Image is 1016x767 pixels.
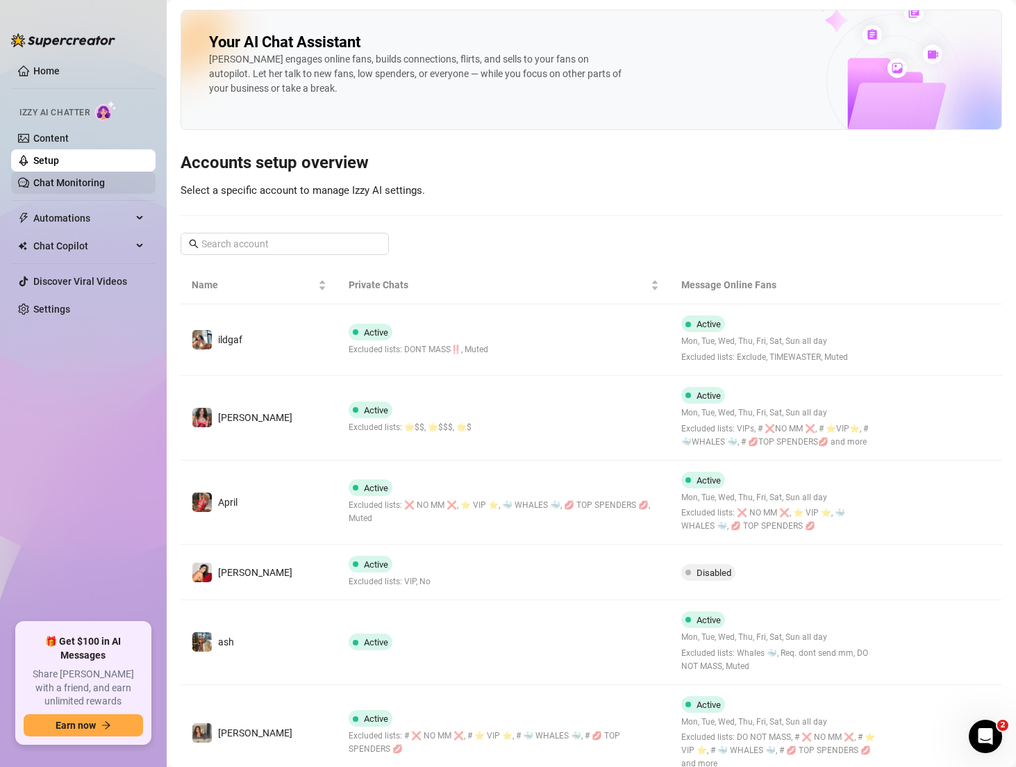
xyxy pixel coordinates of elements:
span: ildgaf [218,334,242,345]
span: Select a specific account to manage Izzy AI settings. [181,184,425,197]
a: Home [33,65,60,76]
span: Excluded lists: # ❌ NO MM ❌, # ⭐️ VIP ⭐️, # 🐳 WHALES 🐳, # 💋 TOP SPENDERS 💋 [349,729,658,756]
img: logo-BBDzfeDw.svg [11,33,115,47]
span: Excluded lists: ❌ NO MM ❌, ⭐️ VIP ⭐️, 🐳 WHALES 🐳, 💋 TOP SPENDERS 💋 [681,506,881,533]
span: Excluded lists: 🌟️$$, 🌟️$$$, 🌟️$ [349,421,472,434]
a: Setup [33,155,59,166]
iframe: Intercom live chat [969,720,1002,753]
span: arrow-right [101,720,111,730]
span: 2 [997,720,1008,731]
span: Izzy AI Chatter [19,106,90,119]
button: Earn nowarrow-right [24,714,143,736]
img: Sophia [192,563,212,582]
span: Excluded lists: Exclude, TIMEWASTER, Muted [681,351,848,364]
span: Active [364,714,388,724]
span: Excluded lists: DONT MASS‼️, Muted [349,343,488,356]
span: Disabled [697,568,731,578]
span: Mon, Tue, Wed, Thu, Fri, Sat, Sun all day [681,335,848,348]
span: Earn now [56,720,96,731]
span: Chat Copilot [33,235,132,257]
h2: Your AI Chat Assistant [209,33,360,52]
span: search [189,239,199,249]
span: thunderbolt [18,213,29,224]
th: Private Chats [338,266,669,304]
span: [PERSON_NAME] [218,567,292,578]
a: Content [33,133,69,144]
a: Chat Monitoring [33,177,105,188]
input: Search account [201,236,369,251]
span: Excluded lists: Whales 🐳, Req. dont send mm, DO NOT MASS, Muted [681,647,881,673]
span: Share [PERSON_NAME] with a friend, and earn unlimited rewards [24,668,143,709]
span: Mon, Tue, Wed, Thu, Fri, Sat, Sun all day [681,631,881,644]
span: Active [697,700,721,710]
img: AI Chatter [95,101,117,121]
h3: Accounts setup overview [181,152,1002,174]
th: Name [181,266,338,304]
span: Private Chats [349,277,647,292]
span: Excluded lists: VIPs, # ❌NO MM ❌, # ⭐️VIP⭐️, # 🐳WHALES 🐳, # 💋TOP SPENDERS💋 and more [681,422,881,449]
img: ildgaf [192,330,212,349]
span: Active [697,615,721,625]
img: ash [192,632,212,652]
span: Active [364,405,388,415]
img: Aaliyah [192,408,212,427]
img: April [192,493,212,512]
span: Name [192,277,315,292]
span: Active [364,327,388,338]
span: Active [697,390,721,401]
span: [PERSON_NAME] [218,727,292,739]
span: Excluded lists: ❌ NO MM ❌, ⭐️ VIP ⭐️, 🐳 WHALES 🐳, 💋 TOP SPENDERS 💋, Muted [349,499,658,525]
span: Mon, Tue, Wed, Thu, Fri, Sat, Sun all day [681,716,881,729]
span: Active [697,475,721,486]
a: Settings [33,304,70,315]
span: April [218,497,238,508]
span: Active [697,319,721,329]
span: Mon, Tue, Wed, Thu, Fri, Sat, Sun all day [681,406,881,420]
span: Automations [33,207,132,229]
span: [PERSON_NAME] [218,412,292,423]
span: Excluded lists: VIP, No [349,575,431,588]
span: Active [364,637,388,648]
img: Chat Copilot [18,241,27,251]
th: Message Online Fans [670,266,892,304]
span: Mon, Tue, Wed, Thu, Fri, Sat, Sun all day [681,491,881,504]
span: ash [218,636,234,648]
div: [PERSON_NAME] engages online fans, builds connections, flirts, and sells to your fans on autopilo... [209,52,626,96]
span: Active [364,559,388,570]
a: Discover Viral Videos [33,276,127,287]
span: 🎁 Get $100 in AI Messages [24,635,143,662]
img: Esmeralda [192,723,212,743]
span: Active [364,483,388,493]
